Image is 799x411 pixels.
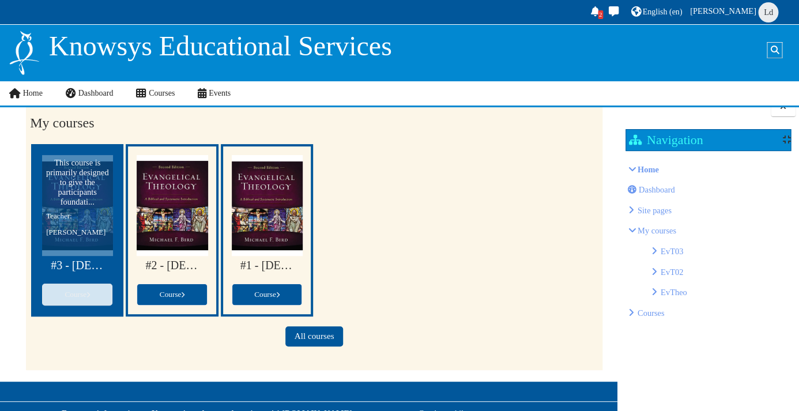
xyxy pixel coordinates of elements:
[8,81,242,105] nav: Site links
[628,161,789,321] li: Home
[628,182,789,198] li: Dashboard
[65,290,90,299] span: Course
[638,206,672,215] span: Knowsys Educational Services LLC
[78,89,114,97] span: Dashboard
[240,259,293,272] a: #1 - [DEMOGRAPHIC_DATA] Theology
[661,267,683,277] a: EvT02
[638,165,659,174] a: Home
[23,89,43,97] span: Home
[627,185,675,194] a: Dashboard
[758,2,778,22] span: Lance de Ruig
[661,247,683,256] a: EvT03
[651,284,789,300] li: EvTheo
[628,202,789,218] li: Knowsys Educational Services LLC
[638,226,676,235] a: My courses
[688,1,782,23] a: User menu
[46,212,105,236] a: Teacher: [PERSON_NAME]
[621,125,796,345] section: Blocks
[209,89,231,97] span: Events
[160,290,185,299] span: Course
[285,326,342,346] a: All courses
[46,158,109,206] span: This course is primarily designed to give the participants foundational knowledge in the key subj...
[628,305,789,321] li: Courses
[145,259,198,272] a: #2 - [DEMOGRAPHIC_DATA] Theology
[125,81,186,105] a: Courses
[651,243,789,259] li: EvT03
[642,7,682,16] span: English ‎(en)‎
[137,284,207,306] a: Course
[628,223,789,300] li: My courses
[607,6,620,16] i: Toggle messaging drawer
[638,308,665,318] a: Courses
[30,115,598,131] h2: My courses
[149,89,175,97] span: Courses
[605,3,623,21] a: Toggle messaging drawer There are 0 unread conversations
[690,6,756,16] span: [PERSON_NAME]
[232,284,302,306] a: Course
[629,3,684,21] a: English ‎(en)‎
[598,10,604,19] div: 2
[51,259,104,272] a: #3 - [DEMOGRAPHIC_DATA] Theology
[661,288,687,297] a: EvTheo
[8,29,40,76] img: Logo
[254,290,280,299] span: Course
[639,185,675,194] span: Dashboard
[186,81,242,105] a: Events
[42,284,112,306] a: Course
[54,81,125,105] a: Dashboard
[629,133,703,147] h2: Navigation
[587,3,603,21] div: Show notification window with 2 new notifications
[49,29,392,63] p: Knowsys Educational Services
[782,135,790,144] div: Show / hide the block
[651,264,789,280] li: EvT02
